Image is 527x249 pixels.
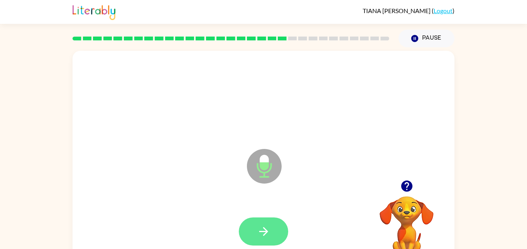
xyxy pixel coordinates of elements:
[73,3,115,20] img: Literably
[363,7,432,14] span: TIANA [PERSON_NAME]
[363,7,454,14] div: ( )
[434,7,453,14] a: Logout
[399,30,454,47] button: Pause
